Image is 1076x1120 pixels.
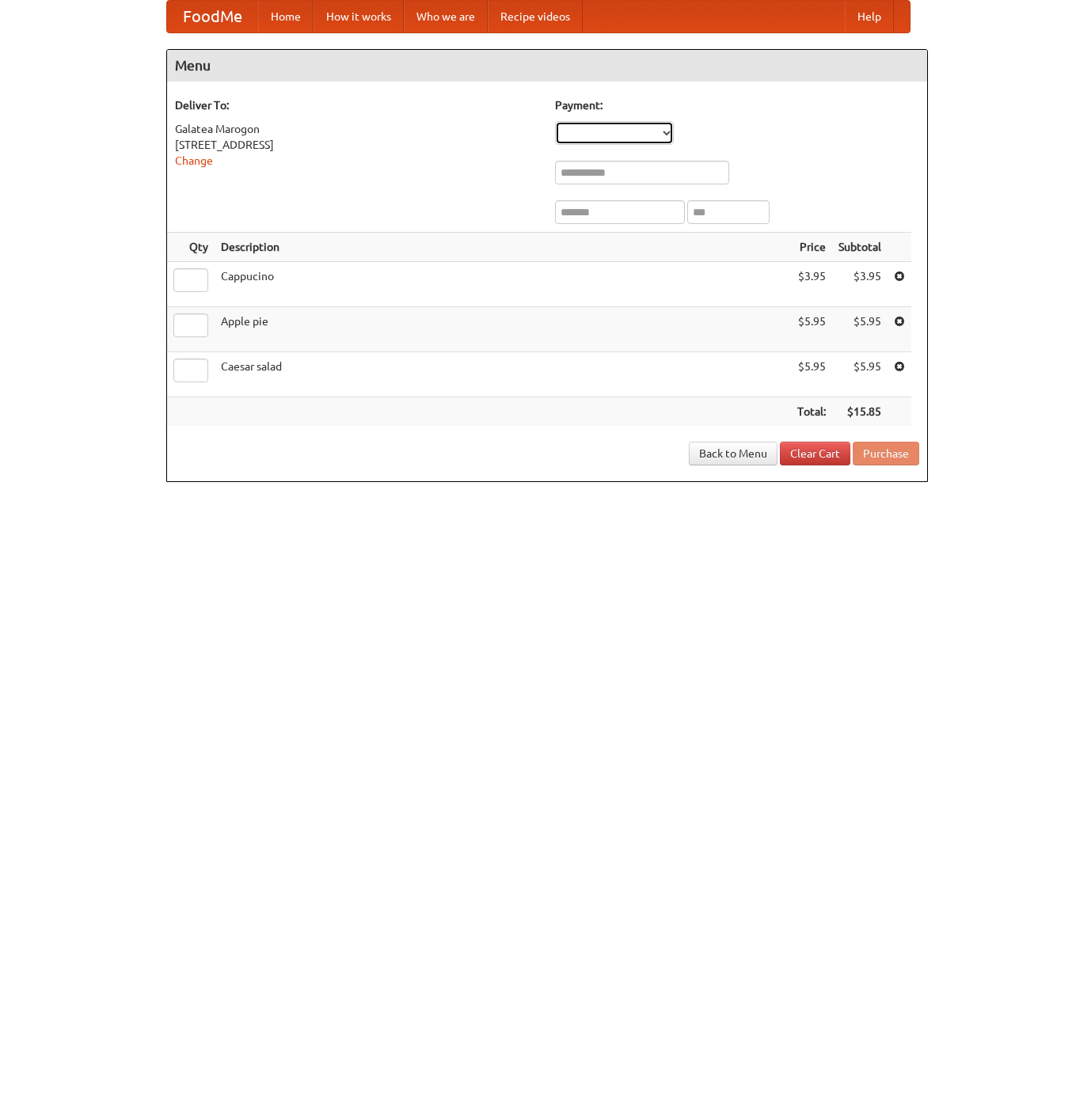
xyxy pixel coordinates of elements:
a: How it works [314,1,404,32]
td: Apple pie [215,307,791,352]
a: Back to Menu [689,442,778,465]
th: Qty [167,233,215,262]
td: Cappucino [215,262,791,307]
a: Change [175,154,213,167]
td: $5.95 [791,352,832,397]
a: Help [845,1,894,32]
h5: Deliver To: [175,97,539,113]
div: [STREET_ADDRESS] [175,137,539,153]
th: Subtotal [832,233,888,262]
div: Galatea Marogon [175,121,539,137]
th: Total: [791,397,832,427]
a: Who we are [404,1,488,32]
td: Caesar salad [215,352,791,397]
a: Clear Cart [780,442,850,465]
button: Purchase [853,442,919,465]
a: Recipe videos [488,1,583,32]
a: FoodMe [167,1,258,32]
td: $5.95 [832,307,888,352]
h5: Payment: [555,97,919,113]
td: $5.95 [791,307,832,352]
a: Home [258,1,314,32]
th: $15.85 [832,397,888,427]
h4: Menu [167,50,927,82]
th: Description [215,233,791,262]
td: $5.95 [832,352,888,397]
td: $3.95 [791,262,832,307]
td: $3.95 [832,262,888,307]
th: Price [791,233,832,262]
